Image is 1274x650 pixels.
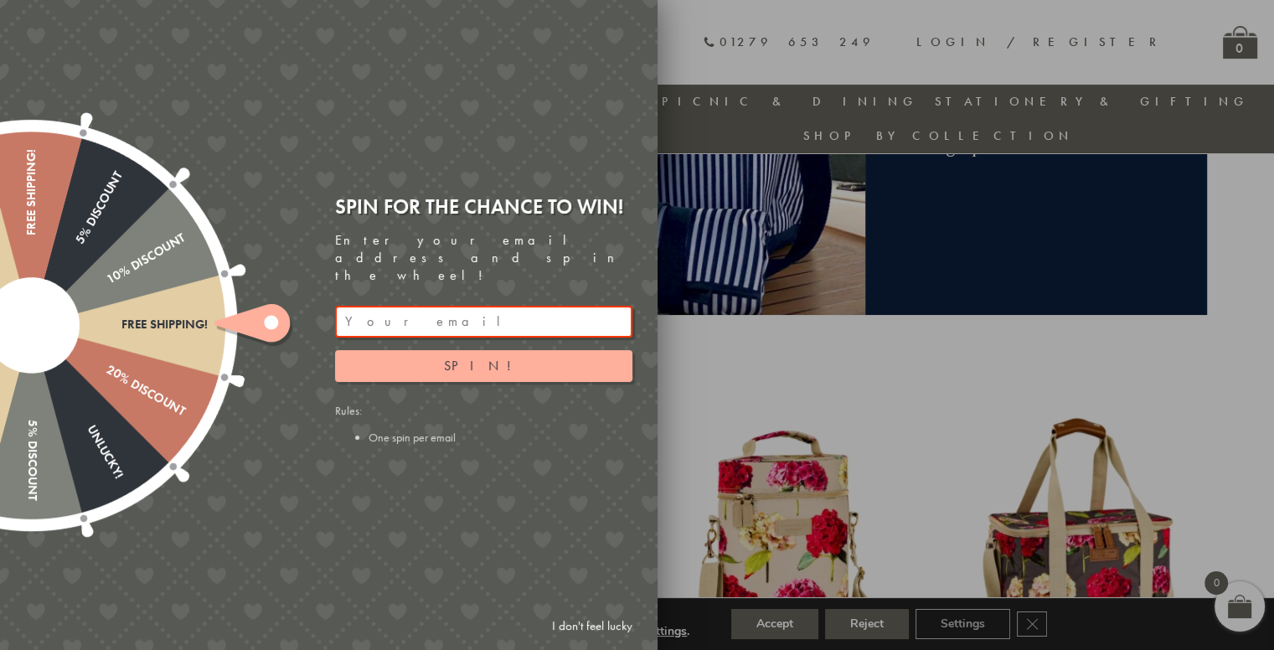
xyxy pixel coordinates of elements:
button: Spin! [335,350,632,382]
input: Your email [335,306,632,338]
div: 5% Discount [24,325,39,501]
li: One spin per email [369,430,632,445]
div: Rules: [335,403,632,445]
a: I don't feel lucky [544,611,641,642]
div: Free shipping! [24,149,39,325]
span: Spin! [444,357,524,374]
div: Enter your email address and spin the wheel! [335,232,632,284]
div: 20% Discount [28,319,187,420]
div: Spin for the chance to win! [335,193,632,219]
div: 5% Discount [25,169,126,328]
div: 10% Discount [28,231,187,332]
div: Free shipping! [32,317,208,332]
div: Unlucky! [25,322,126,481]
